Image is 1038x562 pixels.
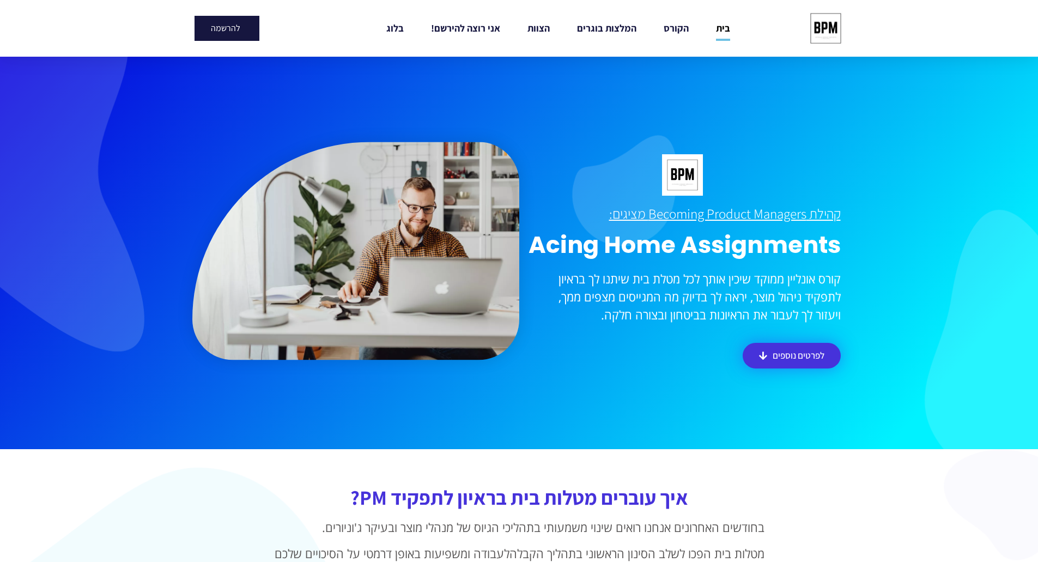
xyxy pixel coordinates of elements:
a: להרשמה [195,16,259,41]
u: קהילת Becoming Product Managers מציגים: [609,204,841,222]
p: קורס אונליין ממוקד שיכין אותך לכל מטלת בית שיתנו לך בראיון לתפקיד ניהול מוצר, יראה לך בדיוק מה המ... [525,270,841,324]
span: מטלות בית הפכו לשלב הסינון הראשוני בתהליך הקבלה [509,545,764,561]
a: לפרטים נוספים [743,343,841,368]
nav: Menu [338,16,779,41]
span: לפרטים נוספים [773,351,824,360]
h1: Acing Home Assignments [525,231,841,259]
p: בחודשים האחרונים אנחנו רואים שינוי משמעותי בתהליכי הגיוס של מנהלי מוצר ובעיקר ג'וניורים. [274,518,764,536]
a: בית [716,16,730,41]
h3: איך עוברים מטלות בית בראיון לתפקיד PM? [274,487,764,507]
a: בלוג [386,16,404,41]
a: המלצות בוגרים [577,16,636,41]
span: להרשמה [211,24,240,33]
img: cropped-bpm-logo-1.jpeg [805,8,846,49]
a: אני רוצה להירשם! [431,16,500,41]
a: הצוות [527,16,550,41]
a: הקורס [664,16,689,41]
